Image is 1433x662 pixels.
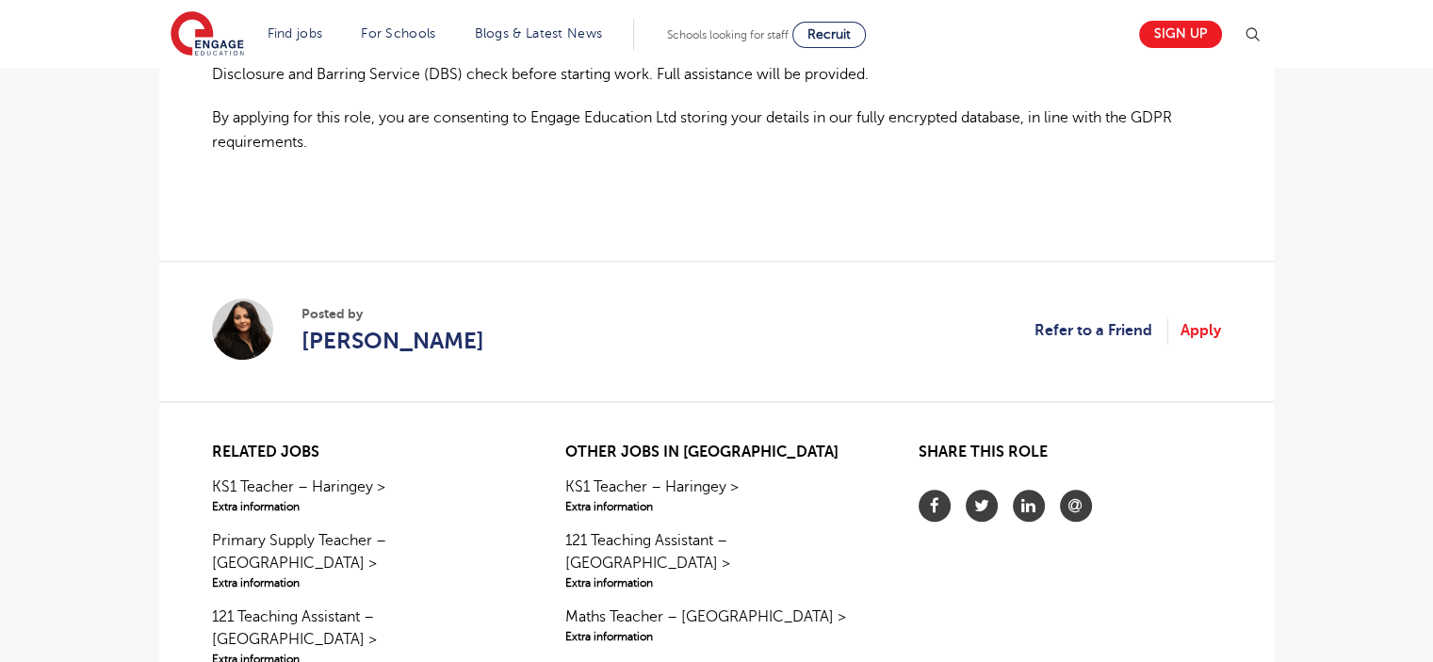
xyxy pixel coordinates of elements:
[919,444,1221,471] h2: Share this role
[565,605,868,645] a: Maths Teacher – [GEOGRAPHIC_DATA] >Extra information
[1181,318,1221,343] a: Apply
[212,498,514,515] span: Extra information
[667,28,789,41] span: Schools looking for staff
[565,628,868,645] span: Extra information
[301,324,484,358] a: [PERSON_NAME]
[268,26,323,40] a: Find jobs
[1139,21,1222,48] a: Sign up
[565,476,868,515] a: KS1 Teacher – Haringey >Extra information
[565,574,868,591] span: Extra information
[212,476,514,515] a: KS1 Teacher – Haringey >Extra information
[212,105,1221,155] p: By applying for this role, you are consenting to Engage Education Ltd storing your details in our...
[475,26,603,40] a: Blogs & Latest News
[212,173,1221,198] p: ​​​​​​​
[361,26,435,40] a: For Schools
[1034,318,1168,343] a: Refer to a Friend
[301,304,484,324] span: Posted by
[212,444,514,461] h2: Related jobs
[565,529,868,591] a: 121 Teaching Assistant – [GEOGRAPHIC_DATA] >Extra information
[212,529,514,591] a: Primary Supply Teacher – [GEOGRAPHIC_DATA] >Extra information
[565,444,868,461] h2: Other jobs in [GEOGRAPHIC_DATA]
[792,22,866,48] a: Recruit
[212,574,514,591] span: Extra information
[565,498,868,515] span: Extra information
[212,218,1221,242] p: ​​​​​​​
[807,27,851,41] span: Recruit
[171,11,244,58] img: Engage Education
